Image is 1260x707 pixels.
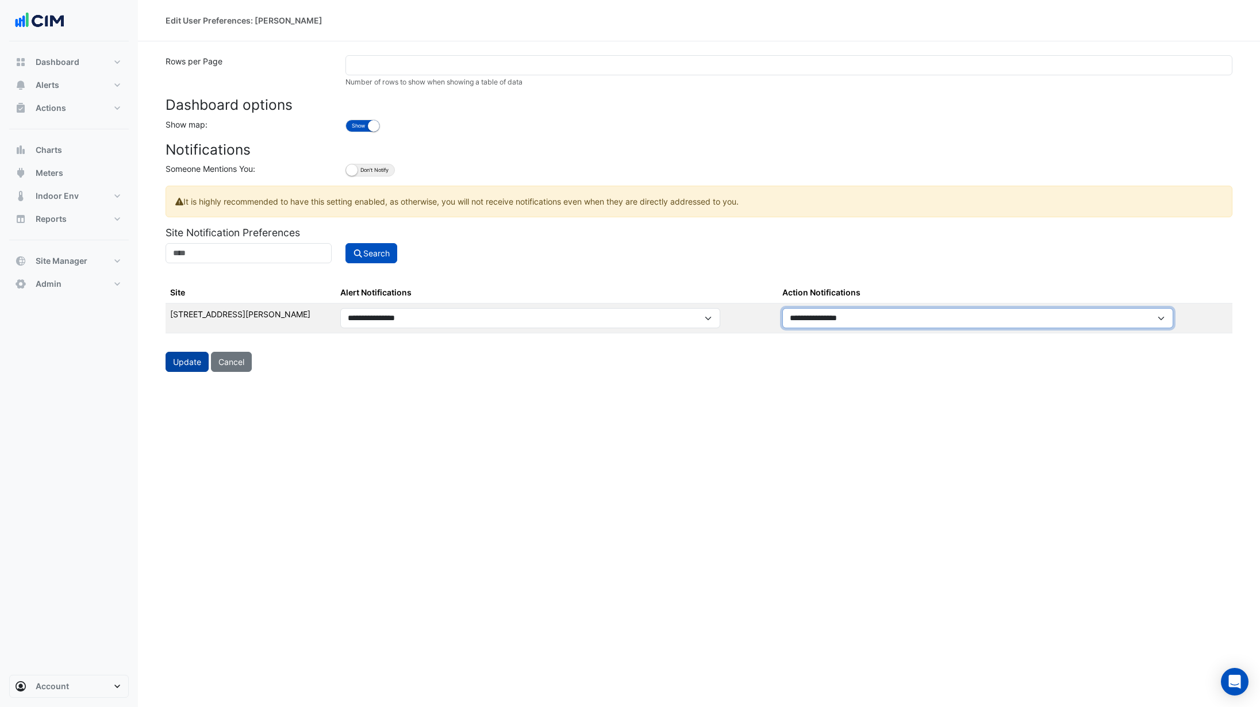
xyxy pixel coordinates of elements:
div: Open Intercom Messenger [1221,668,1249,696]
app-icon: Indoor Env [15,190,26,202]
h3: Notifications [166,141,1232,158]
span: Actions [36,102,66,114]
button: Charts [9,139,129,162]
span: Meters [36,167,63,179]
button: Site Manager [9,249,129,272]
app-icon: Site Manager [15,255,26,267]
button: Update [166,352,209,372]
label: Someone Mentions You: [166,163,255,175]
span: Reports [36,213,67,225]
button: Dashboard [9,51,129,74]
div: It is highly recommended to have this setting enabled, as otherwise, you will not receive notific... [166,186,1232,217]
td: [STREET_ADDRESS][PERSON_NAME] [166,303,336,333]
app-icon: Charts [15,144,26,156]
span: Charts [36,144,62,156]
app-icon: Meters [15,167,26,179]
small: Number of rows to show when showing a table of data [345,78,523,86]
h3: Dashboard options [166,97,1232,113]
label: Show map: [166,118,208,130]
button: Cancel [211,352,252,372]
span: Alerts [36,79,59,91]
th: Action Notifications [778,282,1232,303]
img: Company Logo [14,9,66,32]
button: Admin [9,272,129,295]
span: Site Manager [36,255,87,267]
label: Rows per Page [159,55,339,87]
span: Admin [36,278,62,290]
button: Actions [9,97,129,120]
th: Alert Notifications [336,282,778,303]
app-icon: Actions [15,102,26,114]
app-icon: Reports [15,213,26,225]
button: Meters [9,162,129,185]
span: Account [36,681,69,692]
app-icon: Alerts [15,79,26,91]
span: Dashboard [36,56,79,68]
button: Account [9,675,129,698]
button: Search [345,243,397,263]
span: Indoor Env [36,190,79,202]
th: Site [166,282,336,303]
app-icon: Dashboard [15,56,26,68]
h5: Site Notification Preferences [166,226,1232,239]
div: Edit User Preferences: [PERSON_NAME] [166,14,322,26]
app-icon: Admin [15,278,26,290]
button: Indoor Env [9,185,129,208]
button: Alerts [9,74,129,97]
button: Reports [9,208,129,230]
